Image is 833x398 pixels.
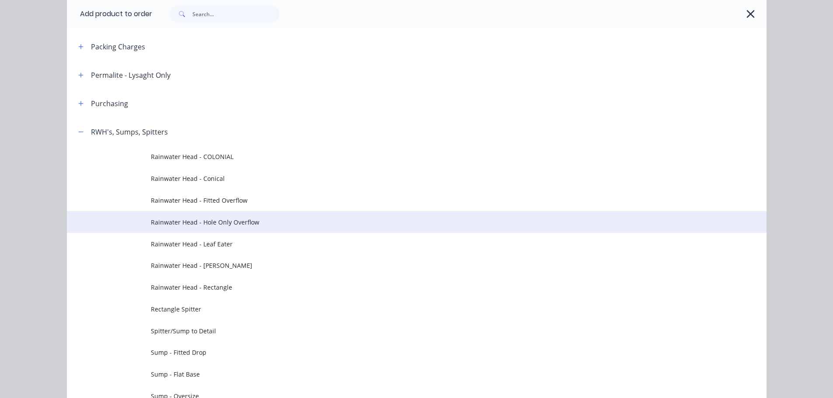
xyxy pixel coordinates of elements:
span: Sump - Fitted Drop [151,348,643,357]
div: Packing Charges [91,42,145,52]
span: Spitter/Sump to Detail [151,326,643,336]
span: Rainwater Head - Fitted Overflow [151,196,643,205]
div: Permalite - Lysaght Only [91,70,171,80]
span: Rainwater Head - Hole Only Overflow [151,218,643,227]
span: Rainwater Head - [PERSON_NAME] [151,261,643,270]
span: Rainwater Head - Rectangle [151,283,643,292]
div: RWH's, Sumps, Spitters [91,127,168,137]
span: Rainwater Head - Leaf Eater [151,239,643,249]
span: Rainwater Head - Conical [151,174,643,183]
div: Purchasing [91,98,128,109]
span: Sump - Flat Base [151,370,643,379]
span: Rainwater Head - COLONIAL [151,152,643,161]
span: Rectangle Spitter [151,305,643,314]
input: Search... [192,5,279,23]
